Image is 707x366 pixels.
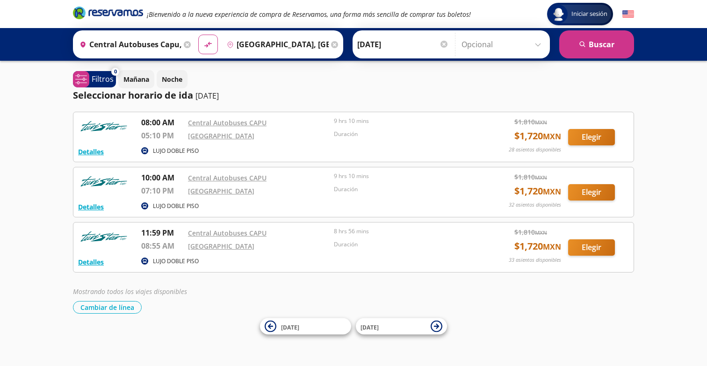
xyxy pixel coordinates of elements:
[223,33,329,56] input: Buscar Destino
[568,184,615,201] button: Elegir
[334,172,475,180] p: 9 hrs 10 mins
[141,117,183,128] p: 08:00 AM
[462,33,545,56] input: Opcional
[78,172,130,191] img: RESERVAMOS
[509,146,561,154] p: 28 asientos disponibles
[73,6,143,20] i: Brand Logo
[92,73,114,85] p: Filtros
[334,185,475,194] p: Duración
[188,187,254,195] a: [GEOGRAPHIC_DATA]
[568,9,611,19] span: Iniciar sesión
[188,173,267,182] a: Central Autobuses CAPU
[509,201,561,209] p: 32 asientos disponibles
[514,117,547,127] span: $ 1,810
[141,185,183,196] p: 07:10 PM
[73,6,143,22] a: Brand Logo
[514,227,547,237] span: $ 1,810
[73,88,193,102] p: Seleccionar horario de ida
[78,202,104,212] button: Detalles
[73,301,142,314] button: Cambiar de línea
[568,129,615,145] button: Elegir
[114,68,117,76] span: 0
[535,229,547,236] small: MXN
[559,30,634,58] button: Buscar
[141,130,183,141] p: 05:10 PM
[509,256,561,264] p: 33 asientos disponibles
[334,130,475,138] p: Duración
[514,129,561,143] span: $ 1,720
[334,240,475,249] p: Duración
[514,172,547,182] span: $ 1,810
[157,70,188,88] button: Noche
[356,318,447,335] button: [DATE]
[78,117,130,136] img: RESERVAMOS
[188,229,267,237] a: Central Autobuses CAPU
[147,10,471,19] em: ¡Bienvenido a la nueva experiencia de compra de Reservamos, una forma más sencilla de comprar tus...
[153,257,199,266] p: LUJO DOBLE PISO
[162,74,182,84] p: Noche
[281,323,299,331] span: [DATE]
[514,239,561,253] span: $ 1,720
[622,8,634,20] button: English
[543,187,561,197] small: MXN
[76,33,181,56] input: Buscar Origen
[118,70,154,88] button: Mañana
[357,33,449,56] input: Elegir Fecha
[334,227,475,236] p: 8 hrs 56 mins
[543,131,561,142] small: MXN
[78,257,104,267] button: Detalles
[123,74,149,84] p: Mañana
[188,242,254,251] a: [GEOGRAPHIC_DATA]
[141,172,183,183] p: 10:00 AM
[153,147,199,155] p: LUJO DOBLE PISO
[188,131,254,140] a: [GEOGRAPHIC_DATA]
[514,184,561,198] span: $ 1,720
[141,227,183,238] p: 11:59 PM
[73,71,116,87] button: 0Filtros
[188,118,267,127] a: Central Autobuses CAPU
[78,147,104,157] button: Detalles
[543,242,561,252] small: MXN
[334,117,475,125] p: 9 hrs 10 mins
[535,119,547,126] small: MXN
[535,174,547,181] small: MXN
[568,239,615,256] button: Elegir
[78,227,130,246] img: RESERVAMOS
[260,318,351,335] button: [DATE]
[361,323,379,331] span: [DATE]
[73,287,187,296] em: Mostrando todos los viajes disponibles
[153,202,199,210] p: LUJO DOBLE PISO
[195,90,219,101] p: [DATE]
[141,240,183,251] p: 08:55 AM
